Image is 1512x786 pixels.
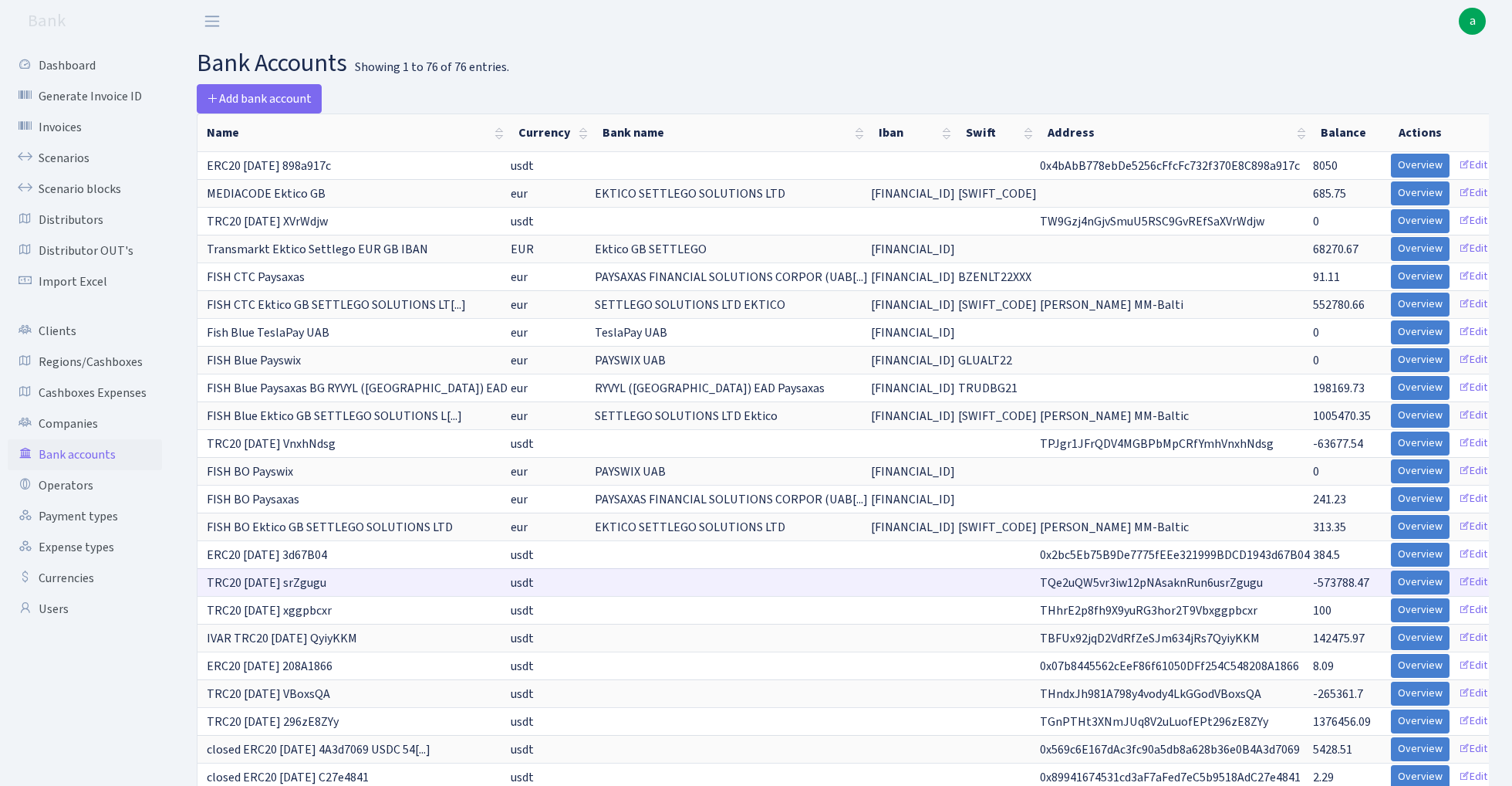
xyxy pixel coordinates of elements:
a: Edit [1452,487,1494,511]
span: TRC20 [DATE] srZgugu [207,574,326,591]
a: Distributor OUT's [8,235,162,266]
span: PAYSAXAS FINANCIAL SOLUTIONS CORPOR (UAB[...] [595,491,868,508]
span: FISH BO Paysaxas [207,491,299,508]
span: SETTLEGO SOLUTIONS LTD EKTICO [595,296,785,313]
span: [FINANCIAL_ID] [871,269,955,286]
a: Overview [1391,209,1450,233]
a: Edit [1452,432,1494,456]
a: Overview [1391,293,1450,317]
span: [FINANCIAL_ID] [871,352,955,369]
span: 2.29 [1313,769,1334,786]
span: 313.35 [1313,519,1346,536]
span: eur [511,185,528,202]
span: -265361.7 [1313,686,1363,703]
a: Overview [1391,710,1450,733]
span: usdt [511,769,534,786]
a: Overview [1391,682,1450,706]
a: Import Excel [8,266,162,297]
a: Scenario blocks [8,174,162,205]
span: [SWIFT_CODE] [958,408,1037,425]
a: a [1459,8,1486,35]
span: usdt [511,713,534,730]
span: EKTICO SETTLEGO SOLUTIONS LTD [595,519,785,536]
a: Overview [1391,626,1450,650]
span: SETTLEGO SOLUTIONS LTD Ektico [595,408,778,425]
span: eur [511,463,528,480]
th: Balance [1311,114,1389,151]
span: 100 [1313,602,1331,619]
span: [FINANCIAL_ID] [871,241,955,258]
span: TeslaPay UAB [595,324,667,341]
a: Overview [1391,459,1450,483]
a: Overview [1391,515,1450,539]
span: TW9Gzj4nGjvSmuU5RSC9GvREfSaXVrWdjw [1040,213,1264,230]
span: 0 [1313,463,1319,480]
span: THndxJh981A798y4vody4LkGGodVBoxsQA [1040,686,1261,703]
span: -63677.54 [1313,435,1363,452]
span: Transmarkt Ektico Settlego EUR GB IBAN [207,241,428,258]
a: Overview [1391,487,1450,511]
span: IVAR TRC20 [DATE] QyiyKKM [207,630,357,647]
span: closed ERC20 [DATE] 4A3d7069 USDC 54[...] [207,741,430,758]
span: 68270.67 [1313,241,1358,258]
span: ERC20 [DATE] 3d67B04 [207,547,327,564]
span: [PERSON_NAME] MM-Baltic [1040,519,1189,536]
a: Edit [1452,237,1494,261]
span: usdt [511,213,534,230]
span: 0 [1313,324,1319,341]
a: Edit [1452,682,1494,706]
a: Overview [1391,348,1450,372]
a: Overview [1391,404,1450,428]
a: Distributors [8,205,162,235]
a: Overview [1391,737,1450,761]
a: Companies [8,408,162,439]
a: Edit [1452,293,1494,317]
span: TRC20 [DATE] 296zE8ZYy [207,713,339,730]
span: PAYSWIX UAB [595,352,666,369]
span: [SWIFT_CODE] [958,185,1037,202]
span: [FINANCIAL_ID] [871,491,955,508]
span: Fish Blue TeslaPay UAB [207,324,329,341]
span: usdt [511,158,534,174]
span: TQe2uQW5vr3iw12pNAsaknRun6usrZgugu [1040,574,1263,591]
span: eur [511,352,528,369]
span: usdt [511,630,534,647]
span: THhrE2p8fh9X9yuRG3hor2T9Vbxggpbcxr [1040,602,1257,619]
span: [FINANCIAL_ID] [871,185,955,202]
span: 685.75 [1313,185,1346,202]
a: Edit [1452,376,1494,400]
a: Overview [1391,265,1450,289]
span: 0x569c6E167dAc3fc90a5db8a628b36e0B4A3d7069 [1040,741,1300,758]
span: 8050 [1313,158,1338,174]
span: FISH BO Ektico GB SETTLEGO SOLUTIONS LTD [207,519,453,536]
a: Edit [1452,265,1494,289]
span: FISH BO Payswix [207,463,293,480]
a: Currencies [8,563,162,594]
span: [SWIFT_CODE] [958,519,1037,536]
span: FISH Blue Paysaxas BG RYVYL ([GEOGRAPHIC_DATA]) EAD [207,380,508,397]
th: Bank name : activate to sort column ascending [593,114,869,151]
th: Swift : activate to sort column ascending [957,114,1038,151]
a: Edit [1452,348,1494,372]
a: Overview [1391,237,1450,261]
a: Edit [1452,320,1494,344]
span: 91.11 [1313,269,1340,286]
a: Edit [1452,154,1494,178]
a: Overview [1391,181,1450,205]
button: Toggle navigation [193,8,231,34]
a: Edit [1452,598,1494,622]
span: 0x07b8445562cEeF86f61050DFf254C548208A1866 [1040,658,1299,675]
span: TPJgr1JFrQDV4MGBPbMpCRfYmhVnxhNdsg [1040,435,1274,452]
span: [FINANCIAL_ID] [871,296,955,313]
span: usdt [511,686,534,703]
span: Ektico GB SETTLEGO [595,241,707,258]
span: FISH Blue Ektico GB SETTLEGO SOLUTIONS L[...] [207,408,462,425]
a: Bank accounts [8,439,162,470]
a: Overview [1391,543,1450,567]
span: 5428.51 [1313,741,1352,758]
span: 552780.66 [1313,296,1365,313]
span: 0x89941674531cd3aF7aFed7eC5b9518AdC27e4841 [1040,769,1301,786]
a: Scenarios [8,143,162,174]
span: FISH Blue Payswix [207,352,301,369]
span: Add bank account [207,90,312,107]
